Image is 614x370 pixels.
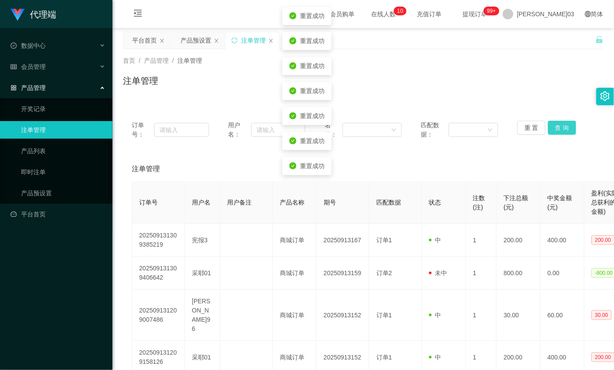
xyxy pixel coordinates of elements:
[144,57,169,64] span: 产品管理
[289,112,296,119] i: 图标：check-circle
[132,121,154,139] span: 订单号：
[280,199,304,206] span: 产品名称
[185,257,220,290] td: 采耶01
[300,87,325,94] span: 重置成功
[251,123,305,137] input: 请输入
[376,237,392,244] span: 订单1
[466,290,497,341] td: 1
[185,290,220,341] td: [PERSON_NAME]96
[488,127,493,133] i: 图标： 向下
[596,36,603,43] i: 图标： 解锁
[172,57,174,64] span: /
[21,121,105,139] a: 注单管理
[132,290,185,341] td: 202509131209007486
[139,199,158,206] span: 订单号
[462,11,487,18] font: 提现订单
[300,62,325,69] span: 重置成功
[600,91,610,101] i: 图标： 设置
[400,7,403,15] p: 0
[325,121,343,139] span: 名称：
[21,42,46,49] font: 数据中心
[376,269,392,277] span: 订单2
[11,9,25,21] img: logo.9652507e.png
[214,38,219,43] i: 图标： 关闭
[192,199,210,206] span: 用户名
[484,7,499,15] sup: 1188
[123,74,158,87] h1: 注单管理
[11,85,17,91] i: 图标： AppStore-O
[132,257,185,290] td: 202509131309406642
[317,257,369,290] td: 20250913159
[317,290,369,341] td: 20250913152
[541,224,585,257] td: 400.00
[504,194,528,211] span: 下注总额(元)
[289,37,296,44] i: 图标：check-circle
[541,290,585,341] td: 60.00
[300,162,325,169] span: 重置成功
[21,184,105,202] a: 产品预设置
[435,237,441,244] font: 中
[185,224,220,257] td: 宪报3
[585,11,591,17] i: 图标： global
[517,121,545,135] button: 重 置
[11,11,56,18] a: 代理端
[421,121,449,139] span: 匹配数据：
[497,224,541,257] td: 200.00
[268,38,274,43] i: 图标： 关闭
[11,205,105,223] a: 图标： 仪表板平台首页
[317,224,369,257] td: 20250913167
[228,121,251,139] span: 用户名：
[592,310,612,320] span: 30.00
[435,312,441,319] font: 中
[300,37,325,44] span: 重置成功
[21,142,105,160] a: 产品列表
[300,12,325,19] span: 重置成功
[591,11,603,18] font: 简体
[159,38,165,43] i: 图标： 关闭
[289,87,296,94] i: 图标：check-circle
[181,32,211,49] div: 产品预设置
[30,0,56,29] h1: 代理端
[435,354,441,361] font: 中
[21,63,46,70] font: 会员管理
[273,257,317,290] td: 商城订单
[466,224,497,257] td: 1
[548,194,572,211] span: 中奖金额(元)
[417,11,441,18] font: 充值订单
[371,11,396,18] font: 在线人数
[391,127,397,133] i: 图标： 向下
[289,12,296,19] i: 图标：check-circle
[376,354,392,361] span: 订单1
[11,43,17,49] i: 图标： check-circle-o
[132,224,185,257] td: 202509131309385219
[300,112,325,119] span: 重置成功
[394,7,407,15] sup: 10
[231,37,238,43] i: 图标： 同步
[177,57,202,64] span: 注单管理
[497,257,541,290] td: 800.00
[548,121,576,135] button: 查 询
[376,312,392,319] span: 订单1
[289,62,296,69] i: 图标：check-circle
[541,257,585,290] td: 0.00
[21,100,105,118] a: 开奖记录
[300,137,325,144] span: 重置成功
[473,194,485,211] span: 注数(注)
[435,269,448,277] font: 未中
[132,32,157,49] div: 平台首页
[429,199,441,206] span: 状态
[227,199,252,206] span: 用户备注
[139,57,141,64] span: /
[273,290,317,341] td: 商城订单
[123,0,153,29] i: 图标： menu-fold
[289,137,296,144] i: 图标：check-circle
[324,199,336,206] span: 期号
[397,7,401,15] p: 1
[21,163,105,181] a: 即时注单
[376,199,401,206] span: 匹配数据
[154,123,209,137] input: 请输入
[11,64,17,70] i: 图标： table
[123,57,135,64] span: 首页
[241,32,266,49] div: 注单管理
[466,257,497,290] td: 1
